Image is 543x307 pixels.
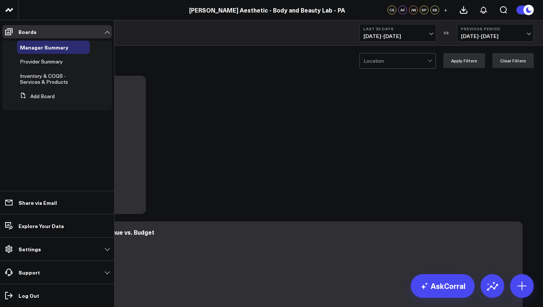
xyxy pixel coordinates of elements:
[18,246,41,252] p: Settings
[411,274,475,298] a: AskCorral
[457,24,534,42] button: Previous Period[DATE]-[DATE]
[461,27,530,31] b: Previous Period
[363,33,432,39] span: [DATE] - [DATE]
[398,6,407,14] div: AF
[443,53,485,68] button: Apply Filters
[189,6,345,14] a: [PERSON_NAME] Aesthetic - Body and Beauty Lab - PA
[387,6,396,14] div: CS
[20,59,63,65] a: Provider Summary
[440,31,453,35] div: VS
[20,44,68,50] a: Manager Summary
[18,223,64,229] p: Explore Your Data
[20,73,82,85] a: Inventory & COGS - Services & Products
[409,6,418,14] div: JW
[430,6,439,14] div: KB
[18,29,37,35] p: Boards
[20,72,68,85] span: Inventory & COGS - Services & Products
[444,7,447,13] span: +
[441,6,450,14] button: +
[18,293,39,299] p: Log Out
[2,289,112,302] a: Log Out
[363,27,432,31] b: Last 30 Days
[20,58,63,65] span: Provider Summary
[17,90,55,103] button: Add Board
[420,6,428,14] div: SP
[461,33,530,39] span: [DATE] - [DATE]
[18,200,57,206] p: Share via Email
[359,24,436,42] button: Last 30 Days[DATE]-[DATE]
[492,53,534,68] button: Clear Filters
[18,269,40,275] p: Support
[20,44,68,51] span: Manager Summary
